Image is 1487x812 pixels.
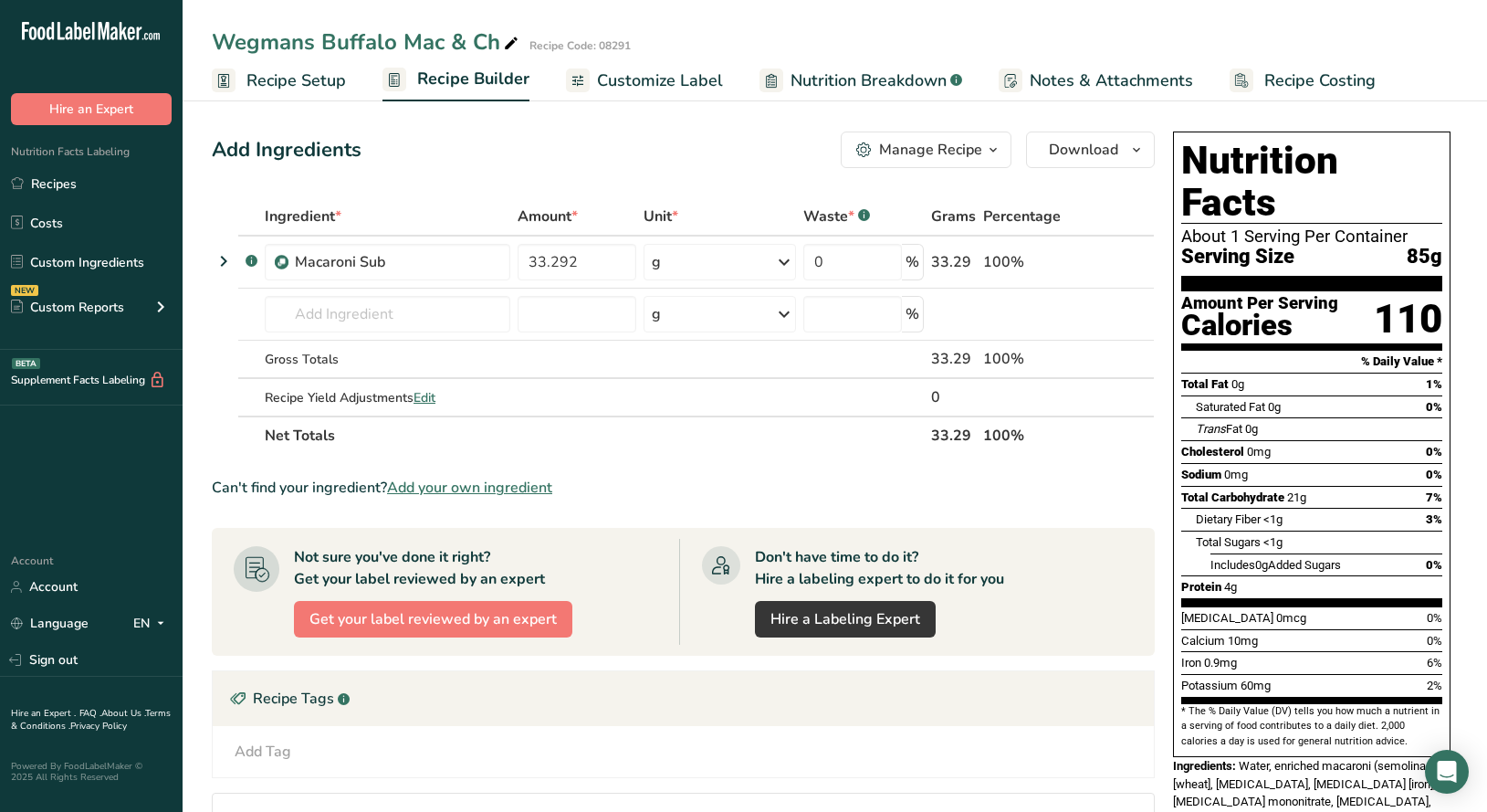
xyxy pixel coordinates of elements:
span: Download [1049,139,1118,161]
span: Get your label reviewed by an expert [309,608,557,630]
span: 0% [1426,445,1442,459]
a: Recipe Costing [1230,60,1376,101]
a: About Us . [101,707,145,720]
span: <1g [1263,535,1283,549]
a: Recipe Setup [212,60,346,101]
div: EN [133,613,172,635]
span: 1% [1426,377,1442,391]
a: Hire an Expert . [11,707,76,720]
div: 100% [983,251,1068,273]
span: 0g [1245,422,1258,436]
div: g [652,303,661,325]
span: 0g [1255,558,1268,572]
div: Amount Per Serving [1181,295,1338,312]
input: Add Ingredient [265,296,510,332]
span: 0% [1426,400,1442,414]
div: Add Ingredients [212,135,361,165]
div: About 1 Serving Per Container [1181,227,1442,246]
span: Ingredients: [1173,759,1236,773]
section: * The % Daily Value (DV) tells you how much a nutrient in a serving of food contributes to a dail... [1181,704,1442,749]
div: Powered By FoodLabelMaker © 2025 All Rights Reserved [11,761,172,783]
div: NEW [11,285,38,296]
div: Recipe Tags [213,671,1154,726]
div: Calories [1181,312,1338,339]
span: 0% [1426,558,1442,572]
span: 0% [1427,634,1442,648]
span: Customize Label [597,69,723,93]
a: Customize Label [566,60,723,101]
div: BETA [12,358,40,369]
div: Don't have time to do it? Hire a labeling expert to do it for you [755,546,1004,590]
span: 0mcg [1276,611,1306,625]
span: Percentage [983,206,1061,227]
span: Sodium [1181,468,1221,481]
div: Macaroni Sub [295,251,499,273]
th: Net Totals [261,416,927,454]
span: 10mg [1228,634,1258,648]
span: 0% [1426,468,1442,481]
h1: Nutrition Facts [1181,140,1442,224]
span: Edit [414,389,435,406]
div: Gross Totals [265,350,510,369]
span: Protein [1181,580,1221,594]
span: 0mg [1247,445,1271,459]
div: 33.29 [931,348,976,370]
div: 100% [983,348,1068,370]
span: 7% [1426,490,1442,504]
th: 100% [979,416,1072,454]
span: Dietary Fiber [1196,512,1261,526]
span: Recipe Costing [1264,69,1376,93]
a: Privacy Policy [70,720,127,733]
div: Custom Reports [11,298,124,317]
button: Hire an Expert [11,93,172,125]
span: Includes Added Sugars [1210,558,1341,572]
span: Total Sugars [1196,535,1261,549]
th: 33.29 [927,416,979,454]
div: 0 [931,386,976,408]
div: Recipe Yield Adjustments [265,388,510,407]
img: Sub Recipe [275,256,288,269]
div: Open Intercom Messenger [1425,750,1469,794]
span: Cholesterol [1181,445,1244,459]
div: Wegmans Buffalo Mac & Ch [212,26,522,58]
div: Waste [803,206,870,227]
section: % Daily Value * [1181,351,1442,373]
div: g [652,251,661,273]
span: Total Fat [1181,377,1229,391]
button: Download [1026,132,1155,168]
span: Unit [644,206,678,227]
span: Grams [931,206,976,227]
span: <1g [1263,512,1283,526]
div: Not sure you've done it right? Get your label reviewed by an expert [294,546,545,590]
span: Recipe Setup [246,69,346,93]
span: 0.9mg [1204,656,1237,670]
span: Fat [1196,422,1242,436]
span: Serving Size [1181,246,1294,269]
span: [MEDICAL_DATA] [1181,611,1273,625]
div: Add Tag [235,741,291,763]
span: Calcium [1181,634,1225,648]
div: Recipe Code: 08291 [529,37,631,54]
span: 21g [1287,490,1306,504]
span: 3% [1426,512,1442,526]
span: 85g [1407,246,1442,269]
span: Recipe Builder [417,67,529,91]
span: 4g [1224,580,1237,594]
a: Recipe Builder [382,58,529,102]
a: Hire a Labeling Expert [755,601,936,638]
span: 0g [1268,400,1281,414]
a: Nutrition Breakdown [759,60,962,101]
div: Manage Recipe [879,139,982,161]
span: Ingredient [265,206,341,227]
div: 110 [1374,295,1442,343]
span: 0g [1231,377,1244,391]
span: Total Carbohydrate [1181,490,1284,504]
span: 0mg [1224,468,1248,481]
span: Nutrition Breakdown [791,69,947,93]
a: Terms & Conditions . [11,707,171,733]
span: Notes & Attachments [1030,69,1193,93]
a: Notes & Attachments [999,60,1193,101]
span: Iron [1181,656,1201,670]
span: Potassium [1181,679,1238,692]
span: 6% [1427,656,1442,670]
